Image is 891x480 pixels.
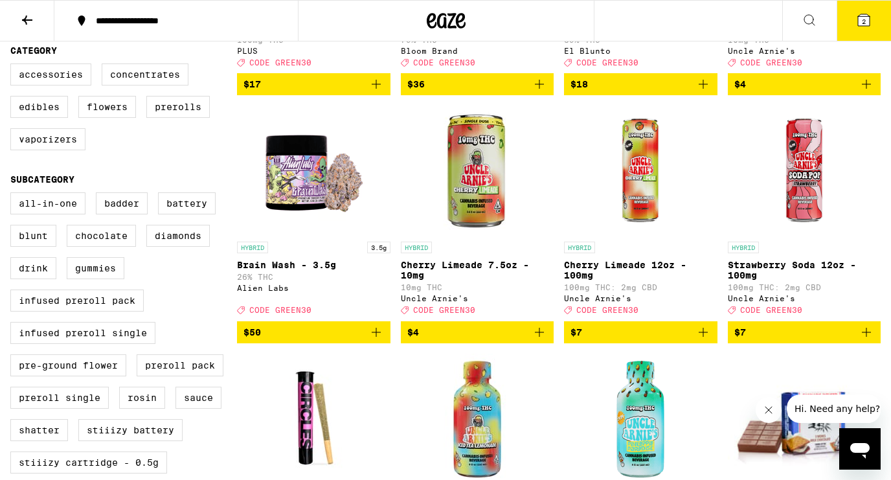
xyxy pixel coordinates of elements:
label: All-In-One [10,192,85,214]
span: $50 [243,327,261,337]
button: Add to bag [401,321,554,343]
img: Alien Labs - Brain Wash - 3.5g [249,106,378,235]
label: Prerolls [146,96,210,118]
label: Badder [96,192,148,214]
label: Accessories [10,63,91,86]
label: Rosin [119,387,165,409]
span: CODE GREEN30 [249,58,311,67]
iframe: Message from company [787,394,881,423]
span: CODE GREEN30 [740,306,802,315]
span: CODE GREEN30 [740,58,802,67]
p: HYBRID [401,242,432,253]
label: Blunt [10,225,56,247]
span: $7 [570,327,582,337]
span: $4 [407,327,419,337]
label: Infused Preroll Pack [10,290,144,312]
label: Battery [158,192,216,214]
p: HYBRID [564,242,595,253]
div: El Blunto [564,47,717,55]
label: Chocolate [67,225,136,247]
div: Uncle Arnie's [728,294,881,303]
div: Bloom Brand [401,47,554,55]
p: Cherry Limeade 12oz - 100mg [564,260,717,280]
p: 26% THC [237,273,390,281]
label: STIIIZY Cartridge - 0.5g [10,451,167,474]
p: 100mg THC: 2mg CBD [564,283,717,291]
a: Open page for Brain Wash - 3.5g from Alien Labs [237,106,390,321]
legend: Subcategory [10,174,74,185]
label: Vaporizers [10,128,85,150]
span: CODE GREEN30 [576,58,638,67]
img: Uncle Arnie's - Cherry Limeade 7.5oz - 10mg [412,106,542,235]
span: $17 [243,79,261,89]
span: CODE GREEN30 [249,306,311,315]
span: $4 [734,79,746,89]
span: CODE GREEN30 [413,58,475,67]
span: 2 [862,17,866,25]
label: Infused Preroll Single [10,322,155,344]
p: 3.5g [367,242,390,253]
label: Sauce [175,387,221,409]
label: Edibles [10,96,68,118]
a: Open page for Cherry Limeade 12oz - 100mg from Uncle Arnie's [564,106,717,321]
label: Diamonds [146,225,210,247]
p: 100mg THC: 2mg CBD [728,283,881,291]
button: Add to bag [237,73,390,95]
label: Preroll Pack [137,354,223,376]
a: Open page for Strawberry Soda 12oz - 100mg from Uncle Arnie's [728,106,881,321]
button: Add to bag [401,73,554,95]
span: CODE GREEN30 [576,306,638,315]
label: Shatter [10,419,68,441]
span: CODE GREEN30 [413,306,475,315]
div: Uncle Arnie's [401,294,554,303]
label: Flowers [78,96,136,118]
label: Gummies [67,257,124,279]
p: HYBRID [237,242,268,253]
label: Preroll Single [10,387,109,409]
span: $7 [734,327,746,337]
iframe: Button to launch messaging window [839,428,881,470]
img: Uncle Arnie's - Strawberry Soda 12oz - 100mg [739,106,869,235]
div: Uncle Arnie's [564,294,717,303]
div: PLUS [237,47,390,55]
button: Add to bag [728,73,881,95]
a: Open page for Cherry Limeade 7.5oz - 10mg from Uncle Arnie's [401,106,554,321]
span: $36 [407,79,425,89]
div: Uncle Arnie's [728,47,881,55]
button: Add to bag [564,321,717,343]
label: Pre-ground Flower [10,354,126,376]
legend: Category [10,45,57,56]
p: 10mg THC [401,283,554,291]
span: $18 [570,79,588,89]
img: Uncle Arnie's - Cherry Limeade 12oz - 100mg [576,106,705,235]
p: Cherry Limeade 7.5oz - 10mg [401,260,554,280]
label: STIIIZY Battery [78,419,183,441]
p: Brain Wash - 3.5g [237,260,390,270]
label: Drink [10,257,56,279]
label: Concentrates [102,63,188,86]
button: Add to bag [237,321,390,343]
button: Add to bag [564,73,717,95]
p: HYBRID [728,242,759,253]
div: Alien Labs [237,284,390,292]
p: Strawberry Soda 12oz - 100mg [728,260,881,280]
button: 2 [837,1,891,41]
iframe: Close message [756,397,782,423]
button: Add to bag [728,321,881,343]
